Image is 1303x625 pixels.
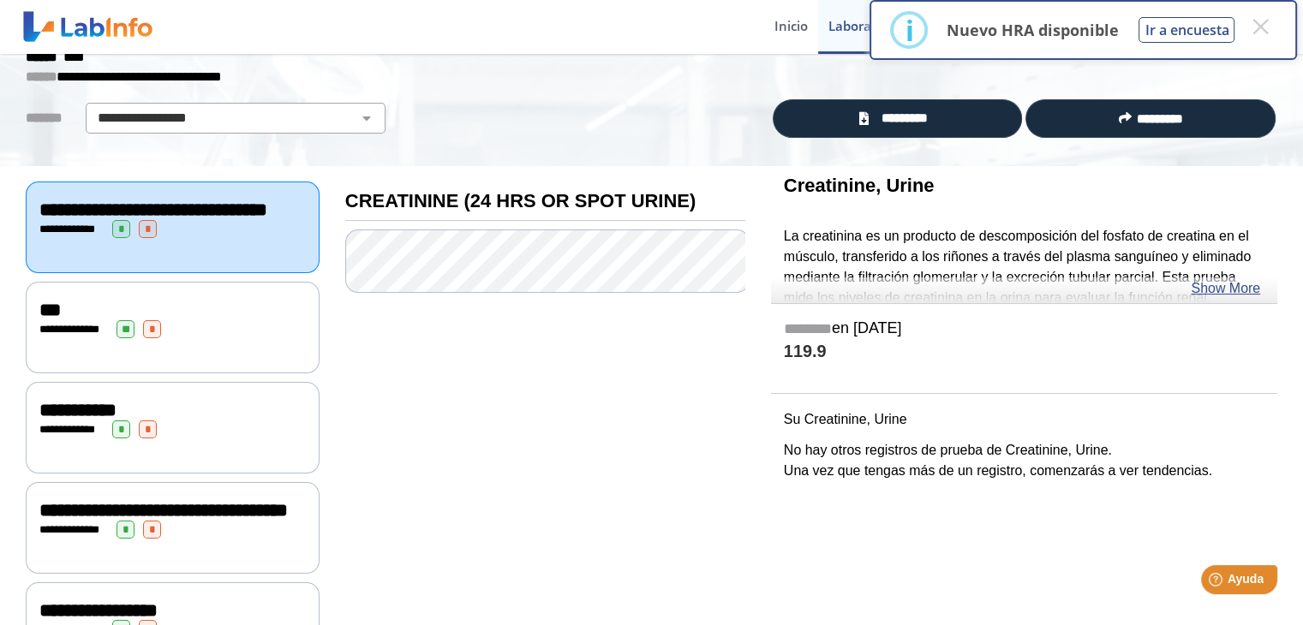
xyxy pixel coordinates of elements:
b: CREATININE (24 HRS OR SPOT URINE) [345,190,696,211]
iframe: Help widget launcher [1151,558,1284,606]
p: No hay otros registros de prueba de Creatinine, Urine. Una vez que tengas más de un registro, com... [784,440,1264,481]
button: Ir a encuesta [1139,17,1234,43]
b: Creatinine, Urine [784,175,935,196]
h5: en [DATE] [784,319,1264,339]
p: Nuevo HRA disponible [946,20,1118,40]
p: Su Creatinine, Urine [784,409,1264,430]
p: La creatinina es un producto de descomposición del fosfato de creatina en el músculo, transferido... [784,226,1264,308]
a: Show More [1191,278,1260,299]
div: i [905,15,913,45]
button: Close this dialog [1245,11,1276,42]
h4: 119.9 [784,342,1264,363]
